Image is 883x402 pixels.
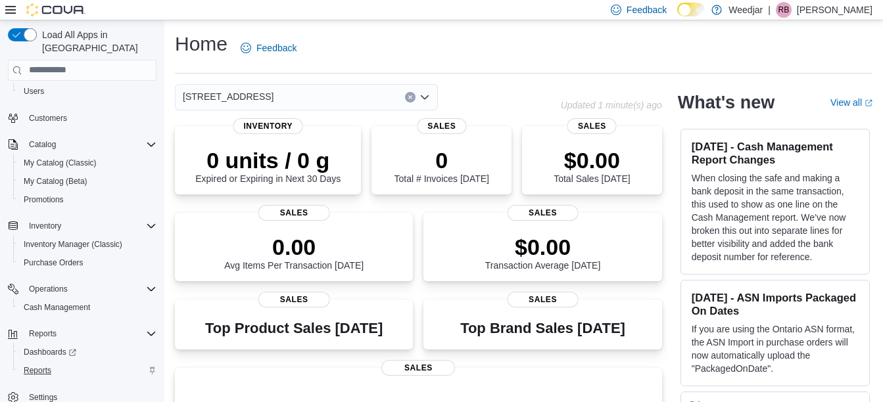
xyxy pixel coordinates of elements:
span: Sales [258,205,330,221]
img: Cova [26,3,85,16]
span: Users [18,83,156,99]
button: Catalog [24,137,61,152]
div: Total Sales [DATE] [554,147,630,184]
span: Inventory [29,221,61,231]
button: Purchase Orders [13,254,162,272]
a: View allExternal link [830,97,872,108]
span: Customers [24,110,156,126]
button: Users [13,82,162,100]
span: Sales [417,118,466,134]
span: [STREET_ADDRESS] [183,89,274,104]
a: Reports [18,363,57,378]
a: Users [18,83,49,99]
p: $0.00 [554,147,630,173]
button: Cash Management [13,298,162,317]
span: Inventory Manager (Classic) [18,236,156,252]
svg: External link [865,99,872,107]
button: Reports [24,326,62,342]
span: Load All Apps in [GEOGRAPHIC_DATA] [37,28,156,55]
h3: [DATE] - ASN Imports Packaged On Dates [692,291,859,317]
input: Dark Mode [677,3,705,16]
span: Inventory [24,218,156,234]
button: My Catalog (Classic) [13,154,162,172]
span: Dashboards [24,347,76,357]
button: Catalog [3,135,162,154]
button: Operations [3,280,162,298]
button: Open list of options [419,92,430,102]
button: Inventory [3,217,162,235]
span: Sales [507,205,579,221]
span: Purchase Orders [18,255,156,271]
a: My Catalog (Classic) [18,155,102,171]
button: Promotions [13,190,162,209]
div: Transaction Average [DATE] [485,234,601,271]
a: My Catalog (Beta) [18,173,93,189]
button: Inventory Manager (Classic) [13,235,162,254]
a: Cash Management [18,300,95,315]
a: Dashboards [18,344,82,360]
button: My Catalog (Beta) [13,172,162,190]
span: My Catalog (Classic) [24,158,97,168]
span: My Catalog (Beta) [18,173,156,189]
span: RB [778,2,790,18]
span: Dashboards [18,344,156,360]
button: Customers [3,108,162,127]
span: My Catalog (Beta) [24,176,87,187]
span: Promotions [24,194,64,205]
p: 0 units / 0 g [195,147,341,173]
a: Purchase Orders [18,255,89,271]
a: Feedback [235,35,302,61]
button: Reports [13,361,162,380]
span: Catalog [29,139,56,150]
p: [PERSON_NAME] [797,2,872,18]
a: Dashboards [13,343,162,361]
span: Users [24,86,44,97]
span: Reports [24,326,156,342]
span: Feedback [627,3,667,16]
h3: Top Product Sales [DATE] [205,321,383,336]
span: Inventory Manager (Classic) [24,239,122,250]
span: Inventory [233,118,303,134]
span: Promotions [18,192,156,208]
p: Weedjar [728,2,763,18]
p: Updated 1 minute(s) ago [561,100,662,110]
button: Clear input [405,92,416,102]
p: $0.00 [485,234,601,260]
span: Operations [24,281,156,297]
span: Sales [258,292,330,307]
p: When closing the safe and making a bank deposit in the same transaction, this used to show as one... [692,171,859,263]
span: Customers [29,113,67,123]
h3: Top Brand Sales [DATE] [460,321,625,336]
span: Sales [507,292,579,307]
a: Customers [24,110,72,126]
span: Catalog [24,137,156,152]
a: Inventory Manager (Classic) [18,236,128,252]
h2: What's new [678,92,775,113]
span: Reports [29,328,57,339]
span: Cash Management [18,300,156,315]
p: If you are using the Ontario ASN format, the ASN Import in purchase orders will now automatically... [692,323,859,375]
span: Sales [567,118,617,134]
div: Rose Bourgault [776,2,792,18]
p: 0.00 [224,234,364,260]
p: 0 [394,147,489,173]
button: Inventory [24,218,66,234]
span: Feedback [256,41,297,55]
span: Sales [381,360,455,376]
h1: Home [175,31,227,57]
span: My Catalog (Classic) [18,155,156,171]
button: Operations [24,281,73,297]
span: Cash Management [24,302,90,313]
span: Reports [18,363,156,378]
div: Avg Items Per Transaction [DATE] [224,234,364,271]
h3: [DATE] - Cash Management Report Changes [692,140,859,166]
span: Operations [29,284,68,294]
div: Expired or Expiring in Next 30 Days [195,147,341,184]
p: | [768,2,771,18]
a: Promotions [18,192,69,208]
button: Reports [3,324,162,343]
span: Reports [24,365,51,376]
span: Purchase Orders [24,257,84,268]
div: Total # Invoices [DATE] [394,147,489,184]
span: Dark Mode [677,16,678,17]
